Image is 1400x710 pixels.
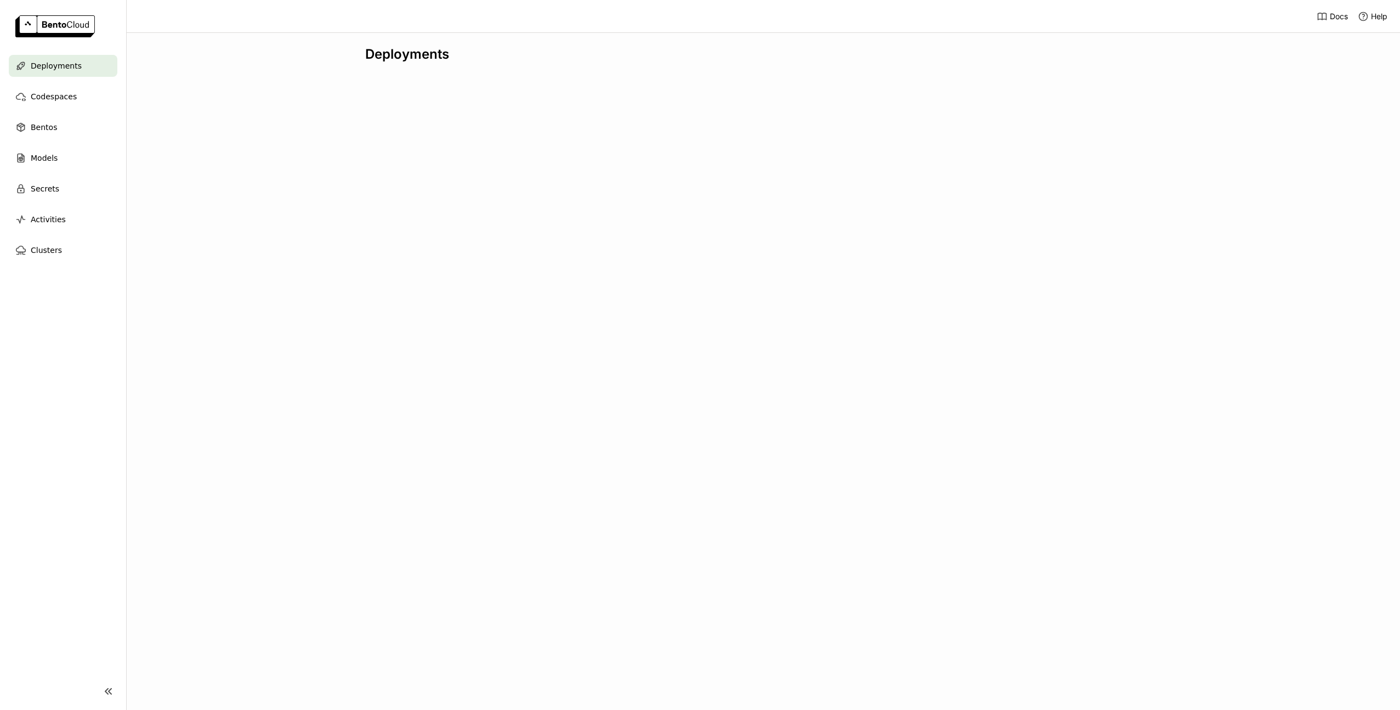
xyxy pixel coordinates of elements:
span: Deployments [31,59,82,72]
a: Models [9,147,117,169]
a: Clusters [9,239,117,261]
span: Activities [31,213,66,226]
a: Secrets [9,178,117,200]
span: Clusters [31,244,62,257]
span: Bentos [31,121,57,134]
div: Help [1358,11,1387,22]
img: logo [15,15,95,37]
span: Codespaces [31,90,77,103]
a: Activities [9,209,117,230]
a: Docs [1317,11,1348,22]
div: Deployments [365,46,1161,63]
a: Bentos [9,116,117,138]
span: Help [1371,12,1387,21]
span: Secrets [31,182,59,195]
span: Models [31,151,58,165]
span: Docs [1330,12,1348,21]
